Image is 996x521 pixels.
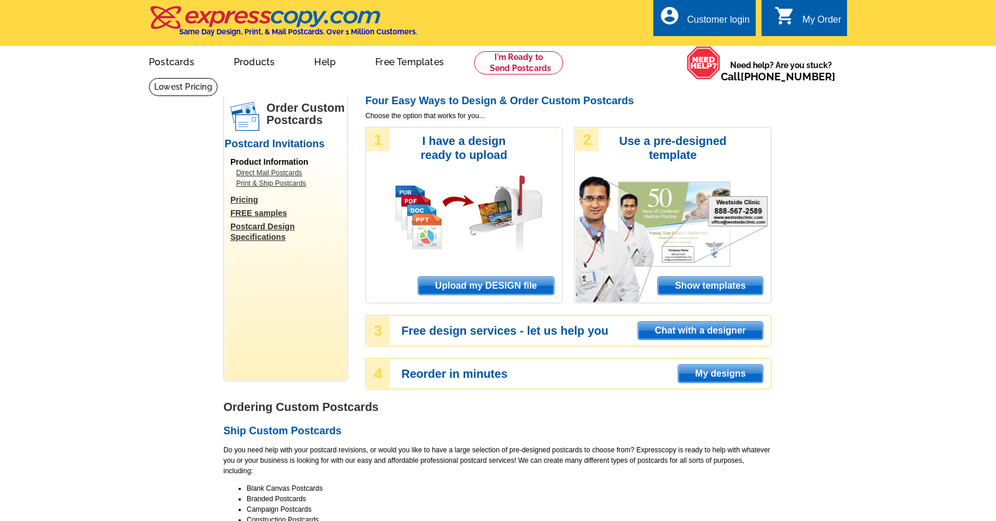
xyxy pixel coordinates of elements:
[638,321,763,340] a: Chat with a designer
[401,325,770,336] h3: Free design services - let us help you
[657,277,763,295] a: Show templates
[215,47,294,75] a: Products
[418,277,554,295] span: Upload my DESIGN file
[357,47,463,75] a: Free Templates
[687,15,750,31] div: Customer login
[721,59,841,83] span: Need help? Are you stuck?
[367,359,390,388] div: 4
[236,168,341,178] a: Direct Mail Postcards
[659,13,750,27] a: account_circle Customer login
[247,504,771,515] li: Campaign Postcards
[230,221,347,242] a: Postcard Design Specifications
[774,13,841,27] a: shopping_cart My Order
[721,70,835,83] span: Call
[223,425,771,438] h2: Ship Custom Postcards
[230,194,347,205] a: Pricing
[149,14,417,36] a: Same Day Design, Print, & Mail Postcards. Over 1 Million Customers.
[678,365,763,382] span: My designs
[658,277,763,295] span: Show templates
[638,322,763,339] span: Chat with a designer
[236,178,341,189] a: Print & Ship Postcards
[367,128,390,151] div: 1
[179,27,417,36] h4: Same Day Design, Print, & Mail Postcards. Over 1 Million Customers.
[247,494,771,504] li: Branded Postcards
[365,111,771,121] span: Choose the option that works for you...
[130,47,213,75] a: Postcards
[741,70,835,83] a: [PHONE_NUMBER]
[296,47,354,75] a: Help
[686,46,721,80] img: help
[230,102,259,131] img: postcards.png
[365,95,771,108] h2: Four Easy Ways to Design & Order Custom Postcards
[659,5,680,26] i: account_circle
[404,134,524,162] h3: I have a design ready to upload
[225,138,347,151] h2: Postcard Invitations
[223,445,771,476] p: Do you need help with your postcard revisions, or would you like to have a large selection of pre...
[802,15,841,31] div: My Order
[774,5,795,26] i: shopping_cart
[247,483,771,494] li: Blank Canvas Postcards
[266,102,347,126] h1: Order Custom Postcards
[418,277,554,295] a: Upload my DESIGN file
[230,157,308,166] span: Product Information
[230,208,347,218] a: FREE samples
[367,316,390,345] div: 3
[223,401,379,413] strong: Ordering Custom Postcards
[575,128,599,151] div: 2
[613,134,732,162] h3: Use a pre-designed template
[678,364,763,383] a: My designs
[401,368,770,379] h3: Reorder in minutes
